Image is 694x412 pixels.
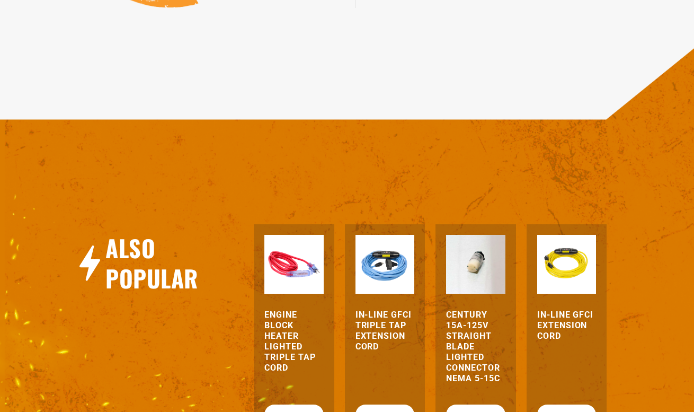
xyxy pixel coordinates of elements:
a: In-Line GFCI Extension Cord [537,310,597,341]
img: Century 15A-125V Straight Blade Lighted Connector NEMA 5-15C [446,235,505,294]
img: Light Blue [355,235,415,294]
img: Yellow [537,235,597,294]
a: Century 15A-125V Straight Blade Lighted Connector NEMA 5-15C [446,310,505,384]
h2: Also Popular [105,233,219,293]
a: Engine Block Heater Lighted Triple Tap Cord [264,310,324,373]
a: In-Line GFCI Triple Tap Extension Cord [355,310,415,352]
img: red [264,235,324,294]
